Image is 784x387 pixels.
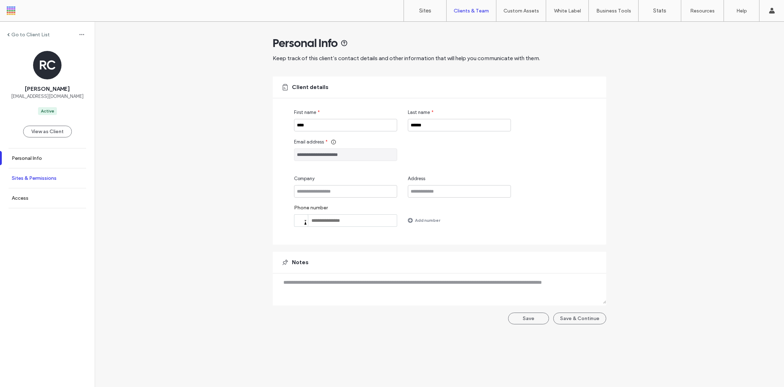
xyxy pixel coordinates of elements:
label: Phone number [294,205,397,214]
label: Sites & Permissions [12,175,57,181]
label: Add number [415,214,440,226]
input: Company [294,185,397,198]
div: RC [33,51,62,79]
span: Keep track of this client’s contact details and other information that will help you communicate ... [273,55,540,62]
span: First name [294,109,316,116]
span: Client details [292,83,329,91]
label: Stats [653,7,666,14]
span: Help [16,5,31,11]
input: Last name [408,119,511,131]
label: Resources [690,8,715,14]
span: [EMAIL_ADDRESS][DOMAIN_NAME] [11,93,84,100]
label: Sites [419,7,431,14]
label: White Label [554,8,581,14]
label: Go to Client List [11,32,50,38]
span: Company [294,175,315,182]
input: First name [294,119,397,131]
label: Help [736,8,747,14]
label: Custom Assets [503,8,539,14]
div: Active [41,108,54,114]
input: Address [408,185,511,198]
label: Business Tools [596,8,631,14]
label: Personal Info [12,155,42,161]
span: Address [408,175,425,182]
span: Personal Info [273,36,338,50]
span: Email address [294,138,324,146]
label: Access [12,195,28,201]
button: Save [508,313,549,324]
span: Notes [292,258,309,266]
span: [PERSON_NAME] [25,85,70,93]
label: Clients & Team [454,8,489,14]
input: Email address [294,148,397,161]
button: Save & Continue [553,313,606,324]
span: Last name [408,109,430,116]
button: View as Client [23,126,72,137]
